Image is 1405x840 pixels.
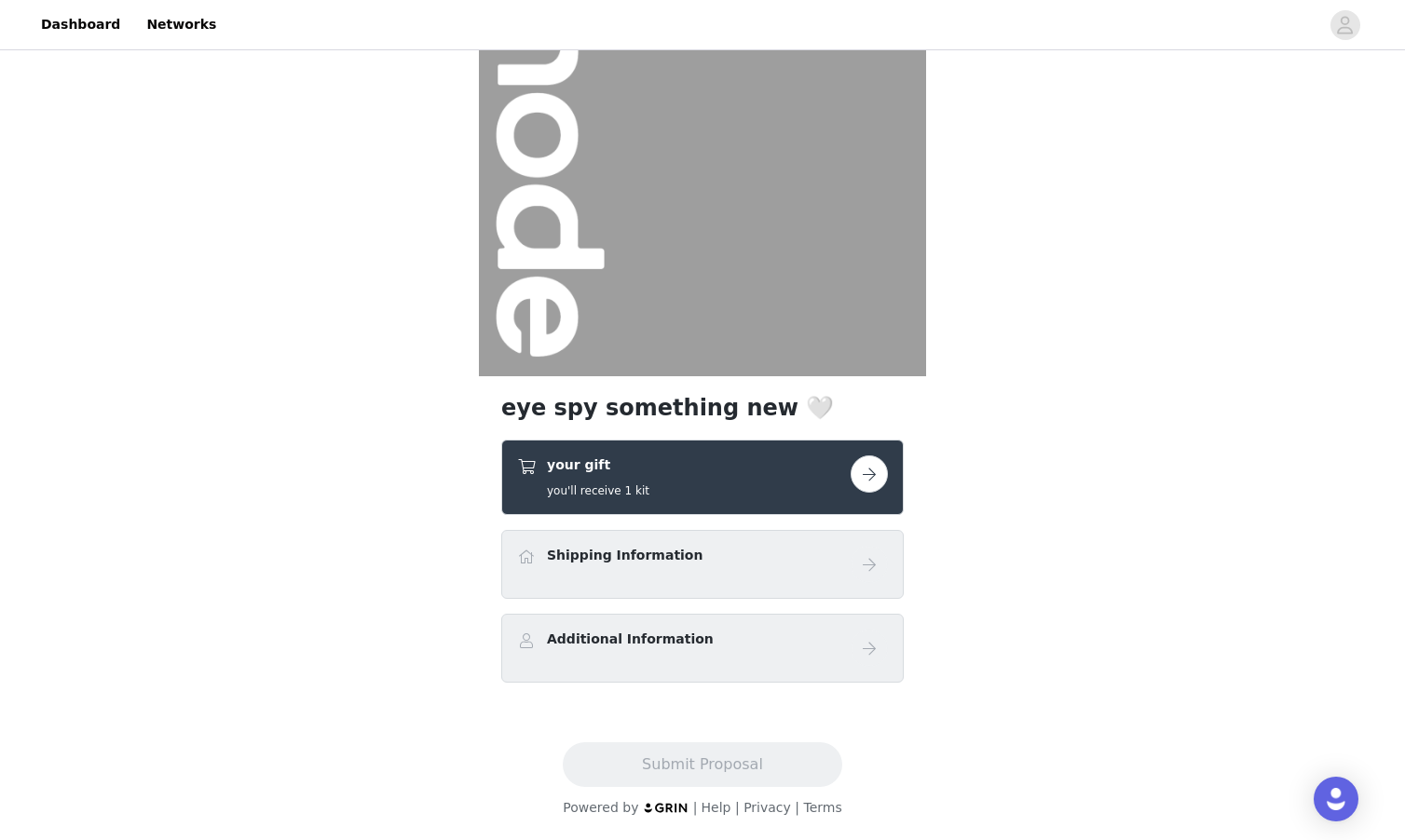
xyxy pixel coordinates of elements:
h4: your gift [547,455,649,475]
h5: you'll receive 1 kit [547,482,649,499]
div: avatar [1336,10,1354,40]
h4: Additional Information [547,630,714,649]
a: Help [702,800,731,815]
h1: eye spy something new 🤍 [501,391,904,425]
a: Dashboard [30,4,131,46]
span: | [735,800,740,815]
h4: Shipping Information [547,546,702,565]
div: your gift [501,440,904,515]
span: | [693,800,698,815]
img: logo [643,802,689,814]
div: Open Intercom Messenger [1314,777,1358,821]
div: Shipping Information [501,530,904,599]
a: Terms [803,800,841,815]
a: Networks [135,4,227,46]
span: Powered by [563,800,638,815]
span: | [795,800,799,815]
button: Submit Proposal [563,742,841,787]
div: Additional Information [501,614,904,683]
a: Privacy [743,800,791,815]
